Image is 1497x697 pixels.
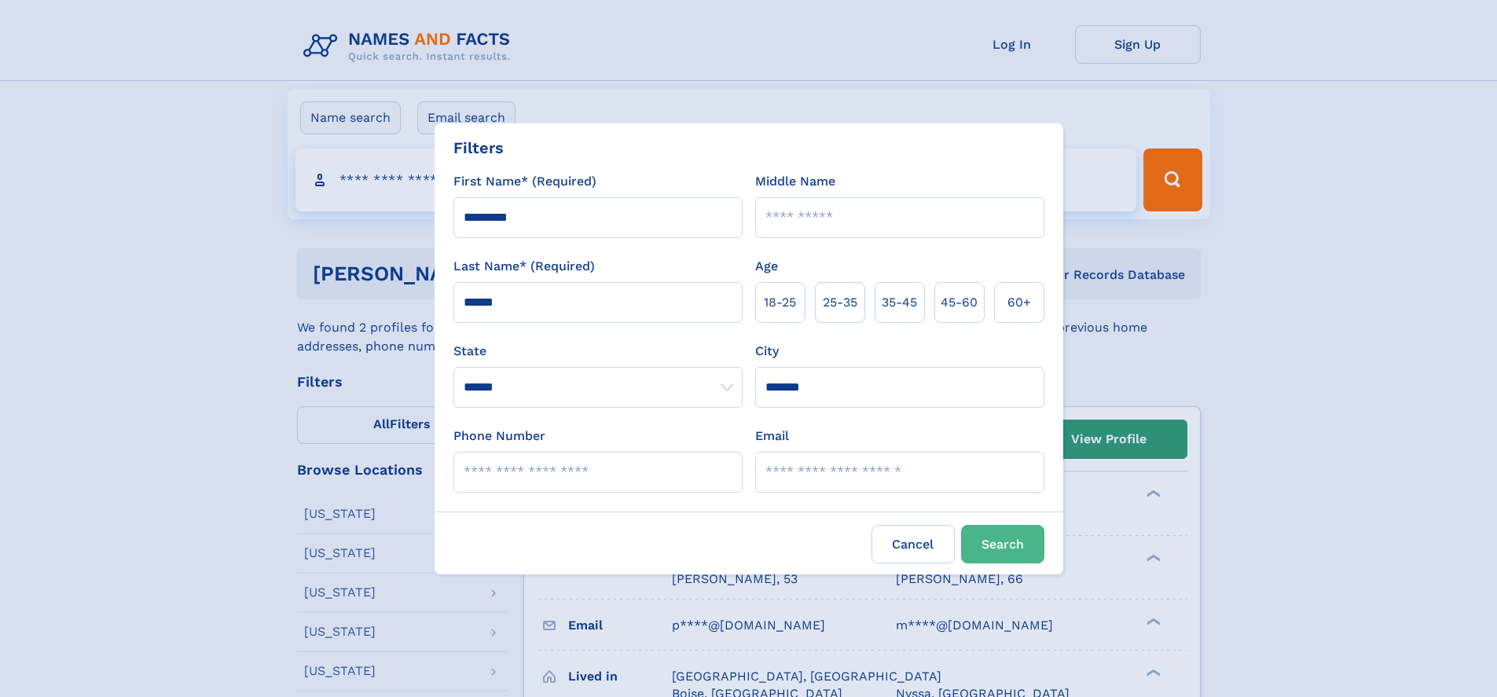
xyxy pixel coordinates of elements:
label: Cancel [871,525,955,563]
span: 60+ [1007,293,1031,312]
label: First Name* (Required) [453,172,596,191]
button: Search [961,525,1044,563]
label: Middle Name [755,172,835,191]
div: Filters [453,136,504,160]
label: Age [755,257,778,276]
span: 45‑60 [941,293,978,312]
label: Phone Number [453,427,545,446]
span: 35‑45 [882,293,917,312]
span: 18‑25 [764,293,796,312]
label: Last Name* (Required) [453,257,595,276]
label: City [755,342,779,361]
label: Email [755,427,789,446]
label: State [453,342,743,361]
span: 25‑35 [823,293,857,312]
